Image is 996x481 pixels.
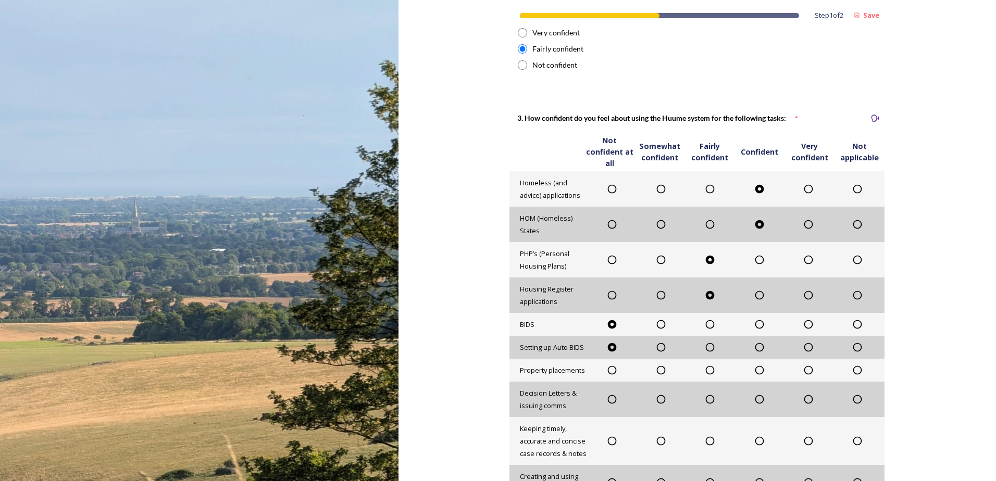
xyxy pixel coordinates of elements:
span: Fairly confident [684,141,734,163]
span: BIDS [520,320,534,329]
div: Not confident [532,59,577,70]
span: Decision Letters & issuing comms [520,388,577,410]
strong: Save [863,10,879,20]
div: Fairly confident [532,43,583,54]
strong: 3. How confident do you feel about using the Huume system for the following tasks: [517,113,786,122]
span: PHP’s (Personal Housing Plans) [520,249,569,271]
span: Homeless (and advice) applications [520,178,580,200]
span: Keeping timely, accurate and concise case records & notes [520,424,587,458]
span: Housing Register applications [520,284,574,306]
span: HOM (Homeless) States [520,213,572,235]
span: Setting up Auto BIDS [520,343,584,352]
span: Very confident [785,141,835,163]
span: Confident [741,146,778,158]
span: Not applicable [835,141,885,163]
span: Step 1 of 2 [815,10,843,20]
div: Very confident [532,27,580,38]
span: Somewhat confident [634,141,684,163]
span: Not confident at all [584,135,634,169]
span: Property placements [520,365,585,375]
